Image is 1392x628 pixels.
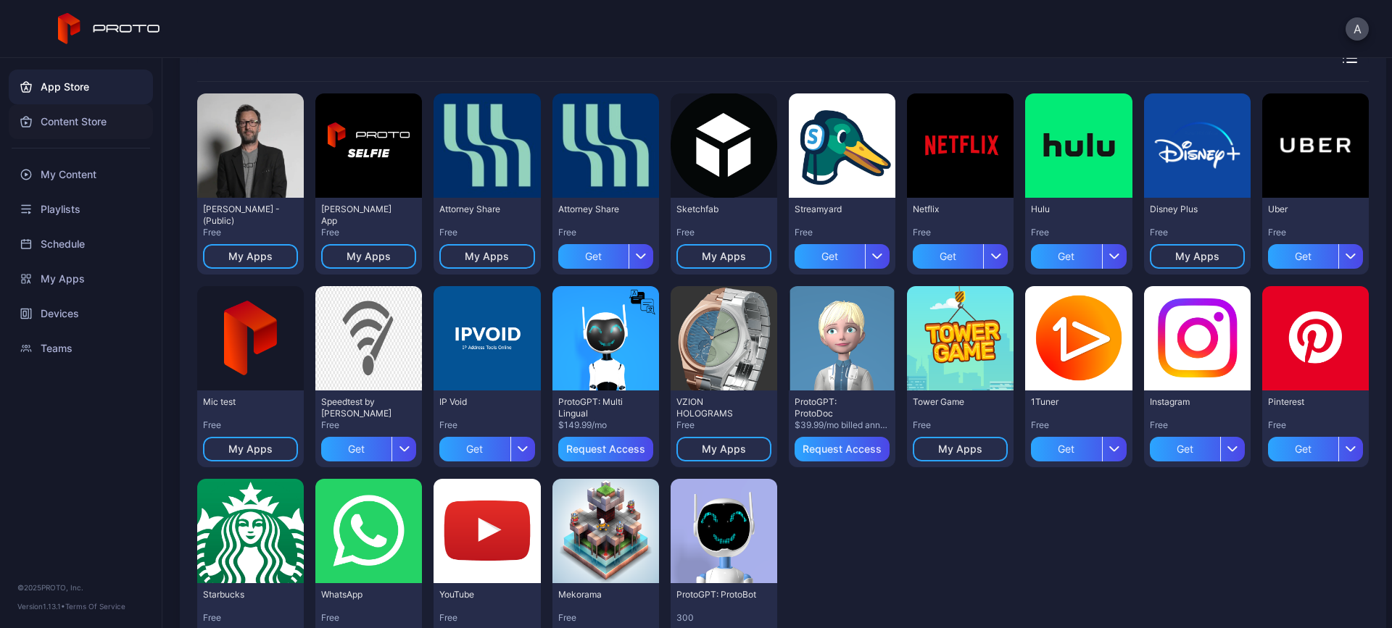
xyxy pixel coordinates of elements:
[558,396,638,419] div: ProtoGPT: Multi Lingual
[795,204,874,215] div: Streamyard
[1268,437,1338,461] div: Get
[558,589,638,600] div: Mekorama
[228,443,273,455] div: My Apps
[1268,244,1338,269] div: Get
[803,443,882,455] div: Request Access
[321,227,416,238] div: Free
[9,261,153,296] a: My Apps
[676,244,771,269] button: My Apps
[321,589,401,600] div: WhatsApp
[558,612,653,624] div: Free
[1268,419,1363,431] div: Free
[913,227,1008,238] div: Free
[9,331,153,366] a: Teams
[347,251,391,262] div: My Apps
[9,157,153,192] a: My Content
[676,396,756,419] div: VZION HOLOGRAMS
[1150,396,1230,408] div: Instagram
[702,443,746,455] div: My Apps
[913,419,1008,431] div: Free
[439,589,519,600] div: YouTube
[566,443,645,455] div: Request Access
[676,419,771,431] div: Free
[9,104,153,139] a: Content Store
[795,419,890,431] div: $39.99/mo billed annually
[1031,419,1126,431] div: Free
[676,612,771,624] div: 300
[913,204,993,215] div: Netflix
[1150,431,1245,461] button: Get
[676,437,771,461] button: My Apps
[439,431,534,461] button: Get
[9,296,153,331] a: Devices
[321,431,416,461] button: Get
[1268,204,1348,215] div: Uber
[9,227,153,261] div: Schedule
[1175,251,1219,262] div: My Apps
[321,612,416,624] div: Free
[1268,431,1363,461] button: Get
[203,589,283,600] div: Starbucks
[558,244,629,269] div: Get
[439,244,534,269] button: My Apps
[676,227,771,238] div: Free
[203,396,283,408] div: Mic test
[203,419,298,431] div: Free
[795,244,865,269] div: Get
[321,437,391,461] div: Get
[321,419,416,431] div: Free
[1150,204,1230,215] div: Disney Plus
[439,204,519,215] div: Attorney Share
[913,244,983,269] div: Get
[1150,244,1245,269] button: My Apps
[702,251,746,262] div: My Apps
[321,204,401,227] div: David Selfie App
[203,437,298,461] button: My Apps
[1150,227,1245,238] div: Free
[439,437,510,461] div: Get
[203,227,298,238] div: Free
[439,419,534,431] div: Free
[1346,17,1369,41] button: A
[1031,204,1111,215] div: Hulu
[913,437,1008,461] button: My Apps
[558,238,653,269] button: Get
[9,192,153,227] a: Playlists
[1031,238,1126,269] button: Get
[321,244,416,269] button: My Apps
[913,238,1008,269] button: Get
[228,251,273,262] div: My Apps
[465,251,509,262] div: My Apps
[795,437,890,461] button: Request Access
[9,70,153,104] a: App Store
[1031,227,1126,238] div: Free
[203,204,283,227] div: David N Persona - (Public)
[1031,437,1101,461] div: Get
[203,612,298,624] div: Free
[795,227,890,238] div: Free
[439,227,534,238] div: Free
[676,204,756,215] div: Sketchfab
[17,582,144,593] div: © 2025 PROTO, Inc.
[795,238,890,269] button: Get
[65,602,125,611] a: Terms Of Service
[558,227,653,238] div: Free
[439,612,534,624] div: Free
[558,419,653,431] div: $149.99/mo
[17,602,65,611] span: Version 1.13.1 •
[913,396,993,408] div: Tower Game
[203,244,298,269] button: My Apps
[795,396,874,419] div: ProtoGPT: ProtoDoc
[1031,244,1101,269] div: Get
[1031,396,1111,408] div: 1Tuner
[676,589,756,600] div: ProtoGPT: ProtoBot
[1031,431,1126,461] button: Get
[1268,238,1363,269] button: Get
